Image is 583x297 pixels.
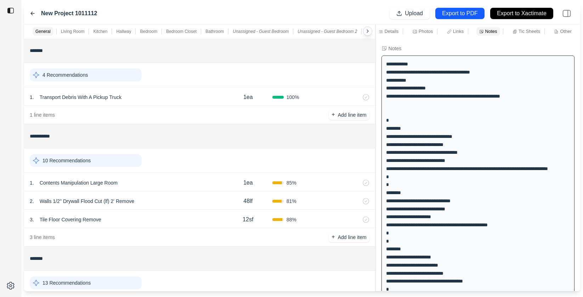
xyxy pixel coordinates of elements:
img: right-panel.svg [559,6,574,21]
p: 12sf [243,215,253,224]
p: Walls 1/2'' Drywall Flood Cut (lf) 2' Remove [37,196,137,206]
span: 88 % [287,216,296,223]
p: Bedroom Closet [166,29,197,34]
p: Tile Floor Covering Remove [37,215,104,225]
p: Bedroom [140,29,157,34]
p: Export to PDF [442,10,477,18]
p: 1ea [243,93,253,101]
p: Hallway [116,29,131,34]
p: Bathroom [205,29,224,34]
p: Export to Xactimate [497,10,547,18]
div: Notes [389,45,402,52]
p: 1ea [243,179,253,187]
button: +Add line item [329,232,369,242]
p: 1 . [30,179,34,186]
p: Other [560,28,572,34]
p: Transport Debris With A Pickup Truck [37,92,124,102]
p: Add line item [338,111,367,118]
p: Links [453,28,464,34]
button: +Add line item [329,110,369,120]
p: General [35,29,51,34]
p: 1 line items [30,111,55,118]
p: 2 . [30,198,34,205]
button: Export to PDF [435,8,485,19]
p: 3 line items [30,234,55,241]
p: Notes [485,28,497,34]
span: 81 % [287,198,296,205]
p: Upload [405,10,423,18]
p: Contents Manipulation Large Room [37,178,120,188]
span: 100 % [287,94,299,101]
label: New Project 1011112 [41,9,97,18]
p: Unassigned - Guest Bedroom [233,29,289,34]
p: 4 Recommendations [43,71,88,78]
p: Details [385,28,399,34]
button: Upload [390,8,430,19]
p: Photos [419,28,433,34]
p: Add line item [338,234,367,241]
img: toggle sidebar [7,7,14,14]
p: + [332,233,335,241]
p: 13 Recommendations [43,279,91,286]
p: 1 . [30,94,34,101]
p: Living Room [61,29,85,34]
p: 10 Recommendations [43,157,91,164]
p: 48lf [243,197,253,205]
p: Tic Sheets [519,28,540,34]
p: 3 . [30,216,34,223]
p: Kitchen [93,29,107,34]
span: 85 % [287,179,296,186]
p: + [332,111,335,119]
p: Unassigned - Guest Bedroom 2 [298,29,357,34]
button: Export to Xactimate [490,8,553,19]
